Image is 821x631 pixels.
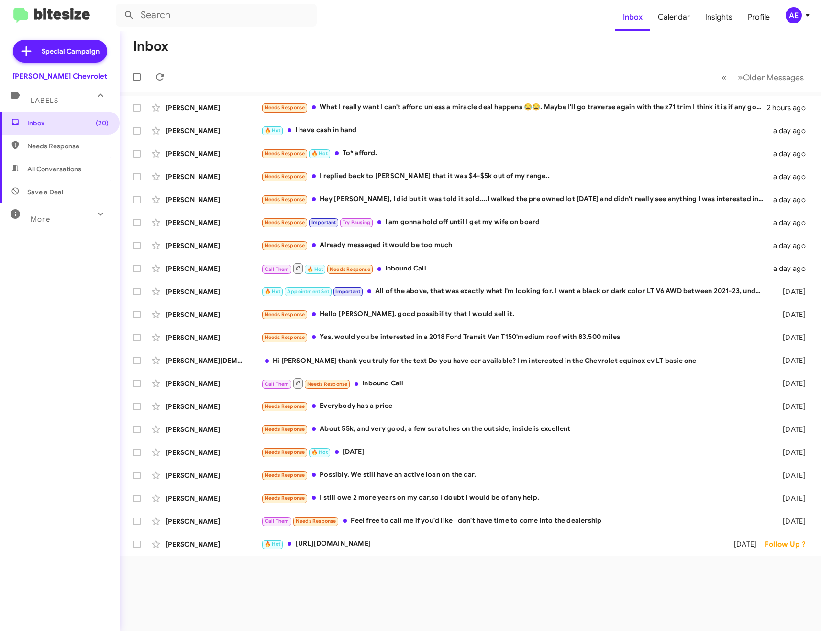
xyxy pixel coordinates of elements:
a: Insights [698,3,740,31]
div: [DATE] [769,517,813,526]
div: Already messaged it would be too much [261,240,769,251]
div: [PERSON_NAME] [166,218,261,227]
div: a day ago [769,126,813,135]
span: Appointment Set [287,288,329,294]
span: Needs Response [265,173,305,180]
div: [DATE] [769,287,813,296]
div: 2 hours ago [767,103,813,113]
span: Older Messages [743,72,804,83]
span: Call Them [265,381,289,387]
span: Important [311,219,336,225]
span: 🔥 Hot [311,449,328,455]
div: Hi [PERSON_NAME] thank you truly for the text Do you have car available? I m interested in the Ch... [261,356,769,365]
div: [PERSON_NAME] [166,126,261,135]
span: 🔥 Hot [265,541,281,547]
div: Hey [PERSON_NAME], I did but it was told it sold....I walked the pre owned lot [DATE] and didn't ... [261,194,769,205]
div: I am gonna hold off until I get my wife on board [261,217,769,228]
div: [URL][DOMAIN_NAME] [261,539,723,550]
h1: Inbox [133,39,168,54]
span: Needs Response [265,472,305,478]
button: Next [732,68,810,87]
span: Call Them [265,518,289,524]
div: [PERSON_NAME] [166,310,261,319]
span: Try Pausing [343,219,370,225]
div: About 55k, and very good, a few scratches on the outside, inside is excellent [261,424,769,435]
div: [PERSON_NAME] [166,494,261,503]
span: Needs Response [265,196,305,203]
div: [DATE] [261,447,769,458]
div: [DATE] [769,494,813,503]
div: Possibly. We still have an active loan on the car. [261,470,769,481]
div: a day ago [769,264,813,273]
div: I replied back to [PERSON_NAME] that it was $4-$5k out of my range.. [261,171,769,182]
div: [DATE] [723,540,765,549]
span: Needs Response [27,141,109,151]
div: [PERSON_NAME] [166,402,261,411]
div: [PERSON_NAME] [166,172,261,181]
span: 🔥 Hot [307,266,323,272]
div: Inbound Call [261,377,769,389]
span: All Conversations [27,164,81,174]
div: [PERSON_NAME] [166,103,261,113]
span: Inbox [27,118,109,128]
span: 🔥 Hot [265,127,281,134]
span: Labels [31,96,58,105]
span: Call Them [265,266,289,272]
div: What I really want I can't afford unless a miracle deal happens 😂😂. Maybe I'll go traverse again ... [261,102,767,113]
div: [DATE] [769,471,813,480]
span: Important [335,288,360,294]
span: « [721,71,727,83]
div: [PERSON_NAME][DEMOGRAPHIC_DATA] [166,356,261,365]
nav: Page navigation example [716,68,810,87]
div: Follow Up ? [765,540,813,549]
span: Needs Response [265,150,305,157]
a: Profile [740,3,777,31]
div: [DATE] [769,402,813,411]
span: 🔥 Hot [311,150,328,157]
span: Needs Response [265,242,305,248]
a: Calendar [650,3,698,31]
div: [DATE] [769,379,813,388]
span: Needs Response [307,381,348,387]
span: Needs Response [330,266,370,272]
div: [PERSON_NAME] [166,241,261,250]
div: [PERSON_NAME] [166,448,261,457]
span: » [738,71,743,83]
span: Save a Deal [27,187,63,197]
div: [PERSON_NAME] [166,333,261,342]
span: 🔥 Hot [265,288,281,294]
div: [PERSON_NAME] [166,195,261,204]
div: a day ago [769,195,813,204]
span: Needs Response [265,449,305,455]
span: Needs Response [265,104,305,111]
div: a day ago [769,149,813,158]
div: [PERSON_NAME] [166,471,261,480]
div: [PERSON_NAME] [166,264,261,273]
div: [PERSON_NAME] [166,540,261,549]
a: Inbox [615,3,650,31]
div: Inbound Call [261,262,769,274]
div: Everybody has a price [261,401,769,412]
div: [DATE] [769,425,813,434]
div: a day ago [769,172,813,181]
div: I still owe 2 more years on my car,so I doubt I would be of any help. [261,493,769,504]
span: Needs Response [265,495,305,501]
div: [DATE] [769,333,813,342]
input: Search [116,4,317,27]
div: [PERSON_NAME] [166,517,261,526]
div: [DATE] [769,310,813,319]
span: Needs Response [265,426,305,432]
div: Feel free to call me if you'd like I don't have time to come into the dealership [261,516,769,527]
div: [PERSON_NAME] [166,287,261,296]
span: More [31,215,50,224]
div: AE [786,7,802,23]
div: To* afford. [261,148,769,159]
span: Needs Response [265,403,305,409]
span: Needs Response [265,311,305,317]
span: Needs Response [265,219,305,225]
button: AE [777,7,810,23]
div: [PERSON_NAME] [166,425,261,434]
div: a day ago [769,241,813,250]
span: Special Campaign [42,46,100,56]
